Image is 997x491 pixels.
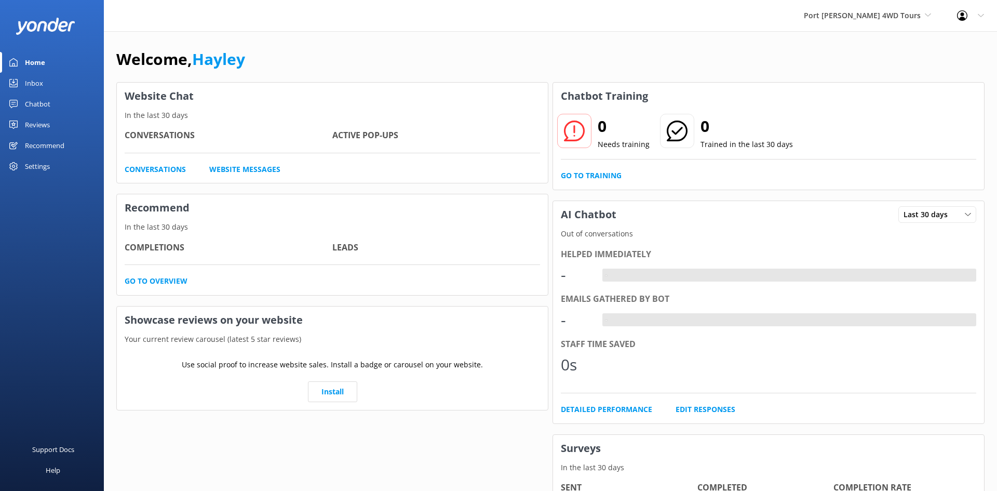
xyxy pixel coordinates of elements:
a: Detailed Performance [561,404,652,415]
div: Inbox [25,73,43,94]
div: Helped immediately [561,248,976,261]
span: Port [PERSON_NAME] 4WD Tours [804,10,921,20]
p: Out of conversations [553,228,984,240]
a: Go to overview [125,275,187,287]
h4: Active Pop-ups [332,129,540,142]
h3: Recommend [117,194,548,221]
h3: Website Chat [117,83,548,110]
div: Chatbot [25,94,50,114]
p: In the last 30 days [553,462,984,473]
div: Reviews [25,114,50,135]
h3: Chatbot Training [553,83,656,110]
h4: Completions [125,241,332,255]
p: Use social proof to increase website sales. Install a badge or carousel on your website. [182,359,483,370]
div: Help [46,460,60,481]
div: - [602,313,610,327]
div: Staff time saved [561,338,976,351]
div: Recommend [25,135,64,156]
p: In the last 30 days [117,110,548,121]
p: Needs training [598,139,650,150]
p: Your current review carousel (latest 5 star reviews) [117,334,548,345]
a: Hayley [192,48,245,70]
p: In the last 30 days [117,221,548,233]
div: Support Docs [32,439,74,460]
a: Conversations [125,164,186,175]
a: Edit Responses [676,404,735,415]
div: - [561,262,592,287]
a: Install [308,381,357,402]
a: Go to Training [561,170,622,181]
div: 0s [561,352,592,377]
div: Home [25,52,45,73]
p: Trained in the last 30 days [700,139,793,150]
div: - [602,269,610,282]
h2: 0 [700,114,793,139]
div: - [561,308,592,333]
h3: AI Chatbot [553,201,624,228]
a: Website Messages [209,164,280,175]
div: Emails gathered by bot [561,293,976,306]
h3: Surveys [553,435,984,462]
h3: Showcase reviews on your website [117,307,548,334]
img: yonder-white-logo.png [16,18,75,35]
span: Last 30 days [904,209,954,220]
h2: 0 [598,114,650,139]
h1: Welcome, [116,47,245,72]
h4: Leads [332,241,540,255]
div: Settings [25,156,50,177]
h4: Conversations [125,129,332,142]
